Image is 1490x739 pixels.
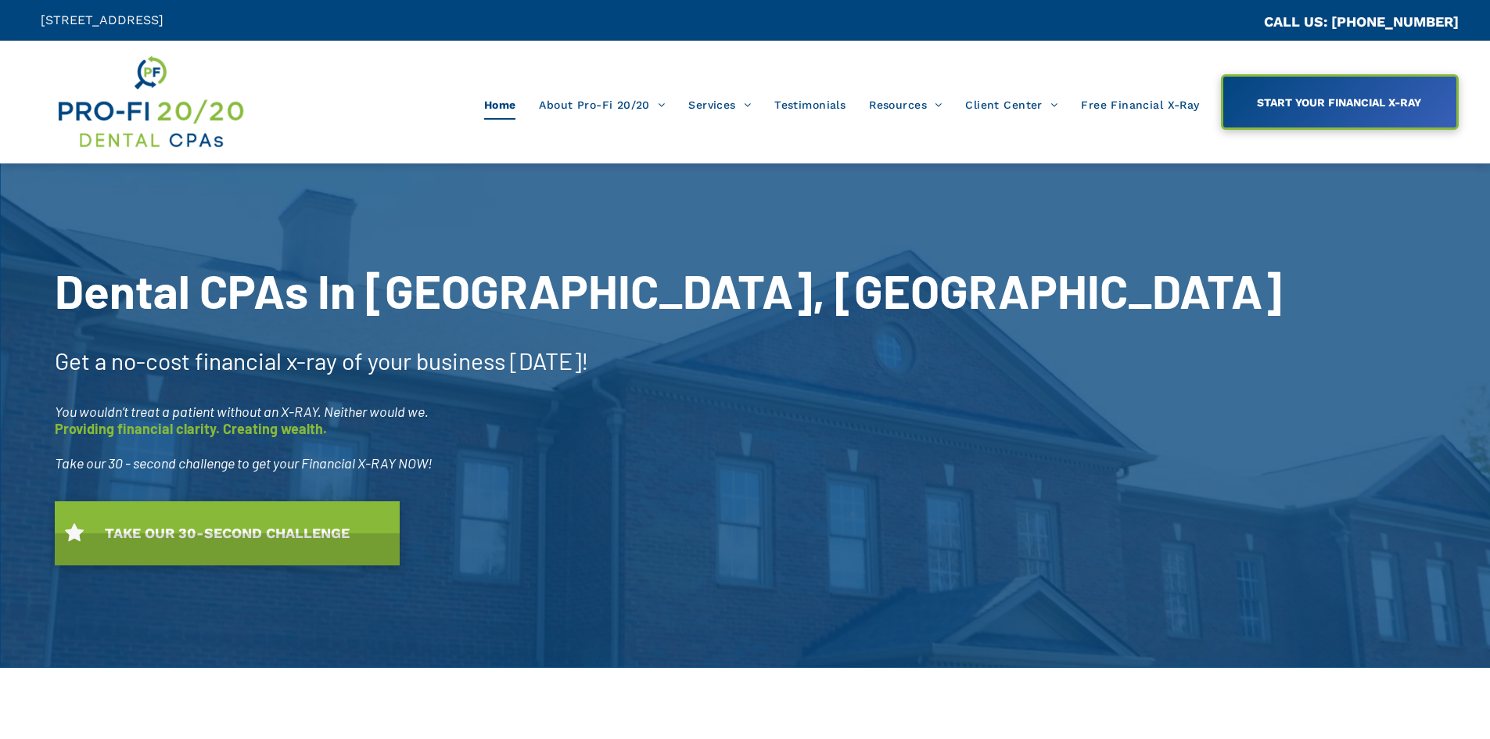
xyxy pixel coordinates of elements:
[1197,15,1264,30] span: CA::CALLC
[1221,74,1459,130] a: START YOUR FINANCIAL X-RAY
[55,346,106,375] span: Get a
[1069,90,1211,120] a: Free Financial X-Ray
[55,262,1282,318] span: Dental CPAs In [GEOGRAPHIC_DATA], [GEOGRAPHIC_DATA]
[55,454,433,472] span: Take our 30 - second challenge to get your Financial X-RAY NOW!
[953,90,1069,120] a: Client Center
[55,420,327,437] span: Providing financial clarity. Creating wealth.
[1264,13,1459,30] a: CALL US: [PHONE_NUMBER]
[1251,88,1427,117] span: START YOUR FINANCIAL X-RAY
[111,346,337,375] span: no-cost financial x-ray
[763,90,857,120] a: Testimonials
[55,501,400,565] a: TAKE OUR 30-SECOND CHALLENGE
[342,346,589,375] span: of your business [DATE]!
[56,52,245,152] img: Get Dental CPA Consulting, Bookkeeping, & Bank Loans
[677,90,763,120] a: Services
[472,90,528,120] a: Home
[55,403,429,420] span: You wouldn’t treat a patient without an X-RAY. Neither would we.
[527,90,677,120] a: About Pro-Fi 20/20
[857,90,953,120] a: Resources
[99,517,355,549] span: TAKE OUR 30-SECOND CHALLENGE
[41,13,163,27] span: [STREET_ADDRESS]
